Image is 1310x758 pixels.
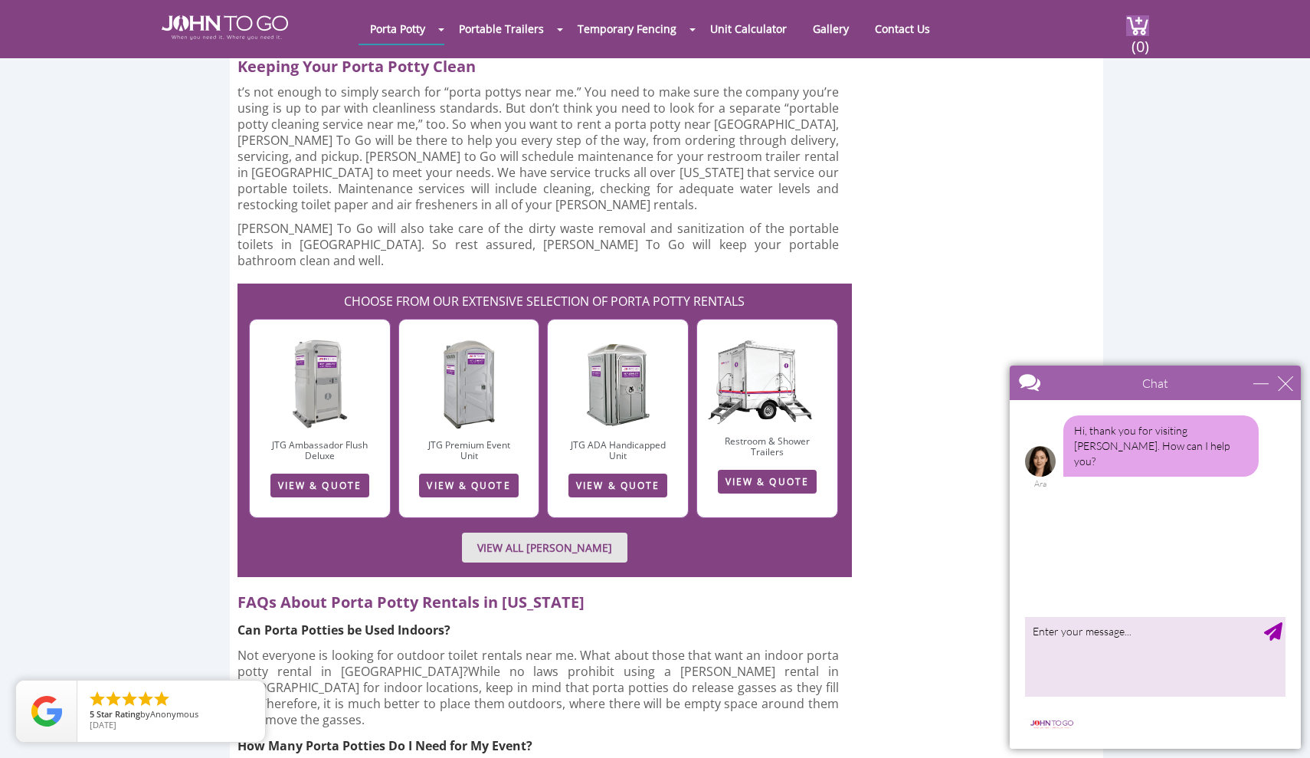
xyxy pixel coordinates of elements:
[162,15,288,40] img: JOHN to go
[88,690,106,708] li: 
[31,696,62,727] img: Review Rating
[447,14,555,44] a: Portable Trailers
[120,690,139,708] li: 
[270,474,369,497] a: VIEW & QUOTE
[718,470,817,494] a: VIEW & QUOTE
[1126,15,1149,36] img: cart a
[272,438,368,462] a: JTG Ambassador Flush Deluxe
[97,708,140,720] span: Star Rating
[290,338,349,430] img: AFD-1.jpg.webp
[566,14,688,44] a: Temporary Fencing
[1131,24,1149,57] span: (0)
[152,690,171,708] li: 
[428,438,510,462] a: JTG Premium Event Unit
[571,438,666,462] a: JTG ADA Handicapped Unit
[237,49,852,77] h2: Keeping Your Porta Potty Clean
[462,533,627,563] a: VIEW ALL [PERSON_NAME]
[90,708,94,720] span: 5
[104,690,123,708] li: 
[568,474,667,497] a: VIEW & QUOTE
[586,338,650,430] img: ADA-1-1.jpg.webp
[237,736,877,756] h4: How Many Porta Potties Do I Need for My Event?
[245,284,844,311] h2: CHOOSE FROM OUR EXTENSIVE SELECTION OF PORTA POTTY RENTALS
[150,708,198,720] span: Anonymous
[90,710,253,720] span: by
[801,14,860,44] a: Gallery
[440,338,498,430] img: PEU.jpg.webp
[1001,356,1310,758] iframe: Live Chat Box
[237,648,839,728] p: Not everyone is looking for outdoor toilet rentals near me. What about those that want an indoor ...
[359,14,437,44] a: Porta Potty
[419,474,518,497] a: VIEW & QUOTE
[699,14,798,44] a: Unit Calculator
[237,585,852,612] h2: FAQs About Porta Potty Rentals in [US_STATE]
[90,719,116,730] span: [DATE]
[697,312,837,426] img: JTG-2-Mini-1_cutout.png.webp
[725,435,810,458] a: Restroom & Shower Trailers
[136,690,155,708] li: 
[237,221,839,269] p: [PERSON_NAME] To Go will also take care of the dirty waste removal and sanitization of the portab...
[863,14,942,44] a: Contact Us
[237,620,877,640] h4: Can Porta Potties be Used Indoors?
[237,84,839,213] p: t’s not enough to simply search for “porta pottys near me.” You need to make sure the company you...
